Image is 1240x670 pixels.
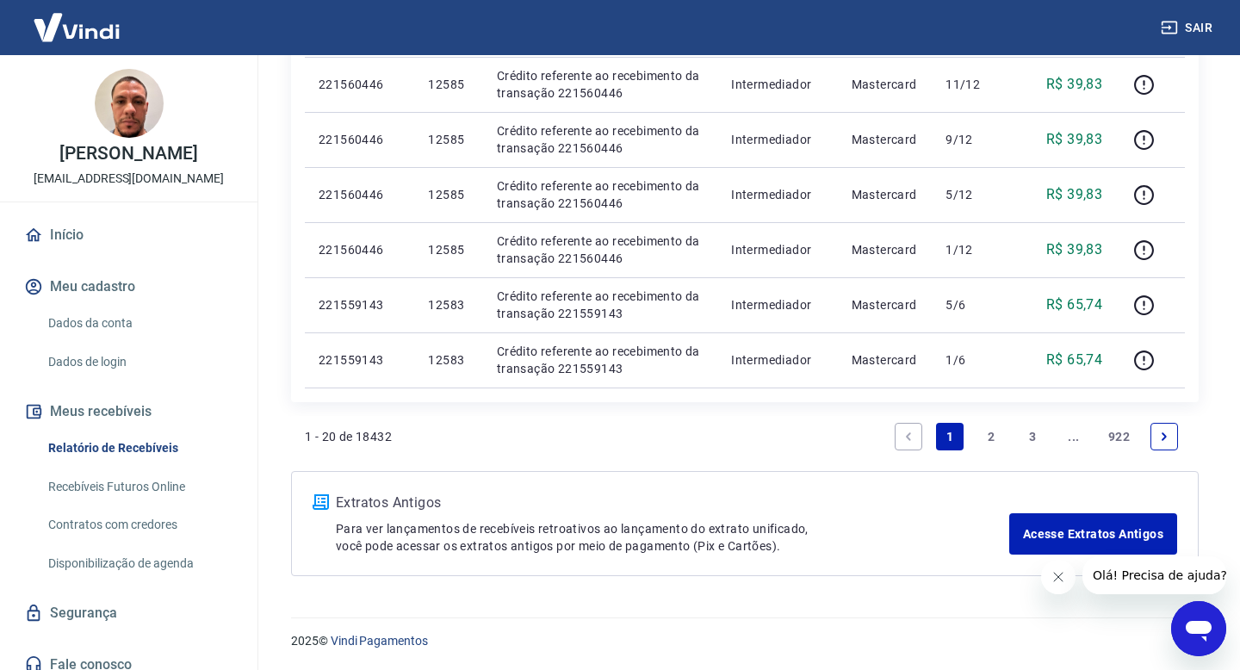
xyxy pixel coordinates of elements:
a: Segurança [21,594,237,632]
iframe: Mensagem da empresa [1082,556,1226,594]
p: 221559143 [319,351,400,369]
p: 221560446 [319,131,400,148]
p: Crédito referente ao recebimento da transação 221560446 [497,67,704,102]
p: 12583 [428,351,468,369]
p: 1/12 [945,241,996,258]
p: R$ 39,83 [1046,239,1102,260]
a: Disponibilização de agenda [41,546,237,581]
p: 12585 [428,76,468,93]
p: R$ 39,83 [1046,129,1102,150]
button: Meus recebíveis [21,393,237,431]
p: R$ 39,83 [1046,74,1102,95]
p: Crédito referente ao recebimento da transação 221560446 [497,177,704,212]
p: Crédito referente ao recebimento da transação 221559143 [497,343,704,377]
a: Previous page [895,423,922,450]
p: Extratos Antigos [336,493,1009,513]
p: Intermediador [731,241,823,258]
p: Mastercard [852,296,919,313]
p: Intermediador [731,186,823,203]
a: Recebíveis Futuros Online [41,469,237,505]
a: Page 3 [1019,423,1046,450]
p: 12585 [428,131,468,148]
p: Mastercard [852,76,919,93]
p: [EMAIL_ADDRESS][DOMAIN_NAME] [34,170,224,188]
a: Page 922 [1101,423,1137,450]
span: Olá! Precisa de ajuda? [10,12,145,26]
button: Sair [1157,12,1219,44]
p: Mastercard [852,351,919,369]
p: Intermediador [731,131,823,148]
ul: Pagination [888,416,1185,457]
button: Meu cadastro [21,268,237,306]
p: 12583 [428,296,468,313]
p: Intermediador [731,76,823,93]
a: Dados da conta [41,306,237,341]
p: R$ 65,74 [1046,295,1102,315]
p: Mastercard [852,241,919,258]
img: 919b3f07-31a4-4c34-a314-960f67fa404e.jpeg [95,69,164,138]
p: 1/6 [945,351,996,369]
img: ícone [313,494,329,510]
a: Início [21,216,237,254]
p: R$ 39,83 [1046,184,1102,205]
p: 1 - 20 de 18432 [305,428,392,445]
p: Crédito referente ao recebimento da transação 221559143 [497,288,704,322]
p: 221560446 [319,241,400,258]
a: Dados de login [41,344,237,380]
p: 5/6 [945,296,996,313]
iframe: Botão para abrir a janela de mensagens [1171,601,1226,656]
p: 9/12 [945,131,996,148]
p: 221560446 [319,76,400,93]
a: Next page [1150,423,1178,450]
p: 2025 © [291,632,1199,650]
p: Crédito referente ao recebimento da transação 221560446 [497,233,704,267]
p: Mastercard [852,131,919,148]
a: Page 2 [977,423,1005,450]
p: Para ver lançamentos de recebíveis retroativos ao lançamento do extrato unificado, você pode aces... [336,520,1009,555]
a: Relatório de Recebíveis [41,431,237,466]
p: 11/12 [945,76,996,93]
a: Page 1 is your current page [936,423,964,450]
img: Vindi [21,1,133,53]
p: R$ 65,74 [1046,350,1102,370]
p: Crédito referente ao recebimento da transação 221560446 [497,122,704,157]
a: Jump forward [1060,423,1088,450]
p: Intermediador [731,296,823,313]
a: Acesse Extratos Antigos [1009,513,1177,555]
p: 12585 [428,241,468,258]
p: 221559143 [319,296,400,313]
p: Intermediador [731,351,823,369]
p: 221560446 [319,186,400,203]
p: 5/12 [945,186,996,203]
iframe: Fechar mensagem [1041,560,1076,594]
a: Contratos com credores [41,507,237,543]
a: Vindi Pagamentos [331,634,428,648]
p: [PERSON_NAME] [59,145,197,163]
p: 12585 [428,186,468,203]
p: Mastercard [852,186,919,203]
